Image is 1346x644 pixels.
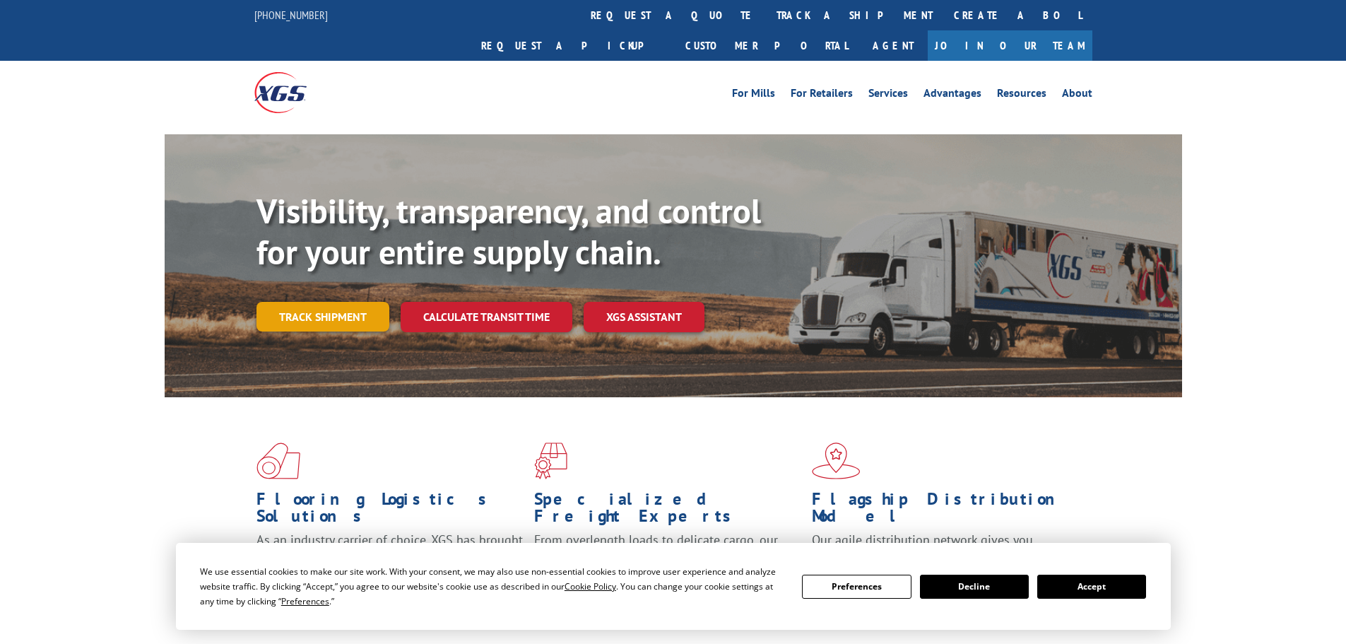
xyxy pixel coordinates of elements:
[732,88,775,103] a: For Mills
[1037,575,1146,599] button: Accept
[802,575,911,599] button: Preferences
[256,302,389,332] a: Track shipment
[281,595,329,607] span: Preferences
[534,532,801,595] p: From overlength loads to delicate cargo, our experienced staff knows the best way to move your fr...
[471,30,675,61] a: Request a pickup
[858,30,928,61] a: Agent
[565,580,616,592] span: Cookie Policy
[534,443,567,479] img: xgs-icon-focused-on-flooring-red
[812,532,1072,565] span: Our agile distribution network gives you nationwide inventory management on demand.
[254,8,328,22] a: [PHONE_NUMBER]
[584,302,704,332] a: XGS ASSISTANT
[868,88,908,103] a: Services
[923,88,981,103] a: Advantages
[812,491,1079,532] h1: Flagship Distribution Model
[256,532,523,582] span: As an industry carrier of choice, XGS has brought innovation and dedication to flooring logistics...
[401,302,572,332] a: Calculate transit time
[1062,88,1092,103] a: About
[256,189,761,274] b: Visibility, transparency, and control for your entire supply chain.
[812,443,861,479] img: xgs-icon-flagship-distribution-model-red
[997,88,1046,103] a: Resources
[928,30,1092,61] a: Join Our Team
[675,30,858,61] a: Customer Portal
[920,575,1029,599] button: Decline
[176,543,1171,630] div: Cookie Consent Prompt
[256,443,300,479] img: xgs-icon-total-supply-chain-intelligence-red
[791,88,853,103] a: For Retailers
[256,491,524,532] h1: Flooring Logistics Solutions
[200,564,785,609] div: We use essential cookies to make our site work. With your consent, we may also use non-essential ...
[534,491,801,532] h1: Specialized Freight Experts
